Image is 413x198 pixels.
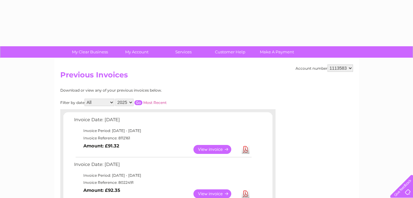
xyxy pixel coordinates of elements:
a: View [193,145,239,154]
td: Invoice Period: [DATE] - [DATE] [73,127,252,134]
td: Invoice Reference: 8022491 [73,179,252,186]
a: Make A Payment [252,46,302,58]
td: Invoice Reference: 8112161 [73,134,252,142]
b: Amount: £91.32 [83,143,119,149]
a: My Account [111,46,162,58]
div: Download or view any of your previous invoices below. [60,88,222,93]
div: Filter by date [60,99,222,106]
b: Amount: £92.35 [83,188,120,193]
td: Invoice Date: [DATE] [73,160,252,172]
td: Invoice Period: [DATE] - [DATE] [73,172,252,179]
td: Invoice Date: [DATE] [73,116,252,127]
a: Services [158,46,209,58]
a: My Clear Business [65,46,115,58]
div: Account number [296,64,353,72]
a: Download [242,145,249,154]
h2: Previous Invoices [60,71,353,82]
a: Customer Help [205,46,256,58]
a: Most Recent [143,100,167,105]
